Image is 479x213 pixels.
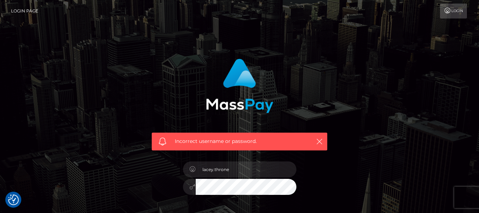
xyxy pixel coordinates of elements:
[11,4,38,18] a: Login Page
[440,4,467,18] a: Login
[206,59,273,113] img: MassPay Login
[175,138,304,145] span: Incorrect username or password.
[8,195,19,205] button: Consent Preferences
[196,161,296,177] input: Username...
[8,195,19,205] img: Revisit consent button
